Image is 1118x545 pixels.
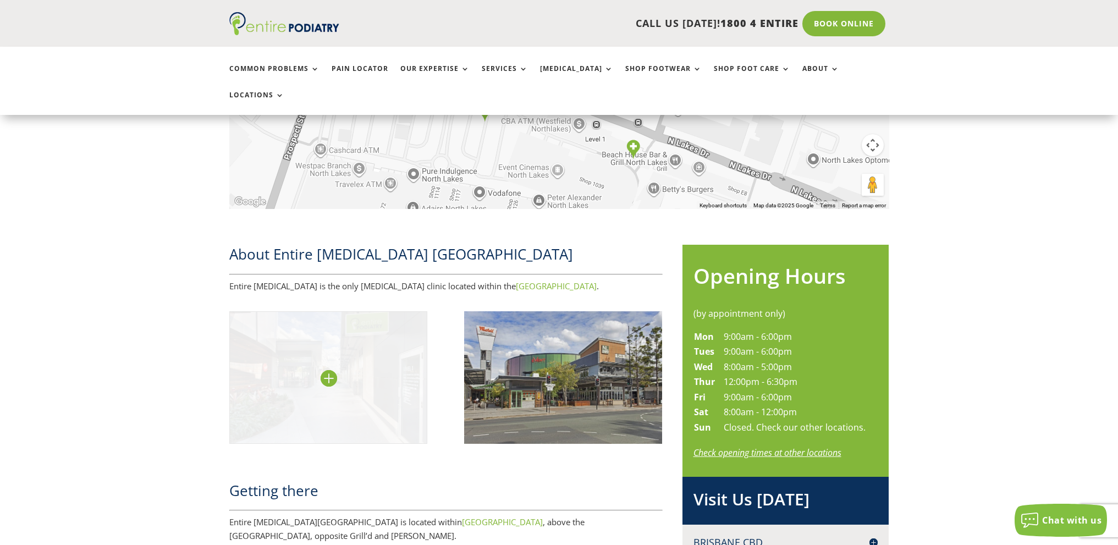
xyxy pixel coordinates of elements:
[625,65,702,89] a: Shop Footwear
[229,244,663,269] h2: About Entire [MEDICAL_DATA] [GEOGRAPHIC_DATA]
[723,420,866,436] td: Closed. Check our other locations.
[723,390,866,405] td: 9:00am - 6:00pm
[714,65,790,89] a: Shop Foot Care
[694,421,711,433] strong: Sun
[693,447,841,459] a: Check opening times at other locations
[229,279,663,294] p: Entire [MEDICAL_DATA] is the only [MEDICAL_DATA] clinic located within the .
[723,375,866,390] td: 12:00pm - 6:30pm
[820,202,835,208] a: Terms
[723,360,866,375] td: 8:00am - 5:00pm
[229,12,339,35] img: logo (1)
[694,391,706,403] strong: Fri
[723,329,866,345] td: 9:00am - 6:00pm
[1042,514,1102,526] span: Chat with us
[482,65,528,89] a: Services
[464,311,663,443] img: North Lakes Podiatrist Entire Podiatry
[842,202,886,208] a: Report a map error
[700,202,747,210] button: Keyboard shortcuts
[1015,504,1107,537] button: Chat with us
[753,202,813,208] span: Map data ©2025 Google
[802,11,885,36] a: Book Online
[516,280,597,291] a: [GEOGRAPHIC_DATA]
[694,376,715,388] strong: Thur
[540,65,613,89] a: [MEDICAL_DATA]
[723,405,866,420] td: 8:00am - 12:00pm
[232,195,268,209] a: Click to see this area on Google Maps
[693,488,878,516] h2: Visit Us [DATE]
[332,65,388,89] a: Pain Locator
[382,16,798,31] p: CALL US [DATE]!
[229,481,663,506] h2: Getting there
[626,140,640,159] div: Entire Podiatry North Lakes Clinic
[693,307,878,321] div: (by appointment only)
[862,174,884,196] button: Drag Pegman onto the map to open Street View
[694,406,708,418] strong: Sat
[694,345,714,357] strong: Tues
[723,344,866,360] td: 9:00am - 6:00pm
[462,516,543,527] a: [GEOGRAPHIC_DATA]
[400,65,470,89] a: Our Expertise
[720,16,798,30] span: 1800 4 ENTIRE
[229,91,284,115] a: Locations
[694,331,714,343] strong: Mon
[693,261,878,296] h2: Opening Hours
[478,102,492,122] div: Parking
[229,65,320,89] a: Common Problems
[694,361,713,373] strong: Wed
[802,65,839,89] a: About
[229,311,428,443] img: North Lakes Podiatrist Entire Podiatry
[232,195,268,209] img: Google
[862,134,884,156] button: Map camera controls
[229,26,339,37] a: Entire Podiatry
